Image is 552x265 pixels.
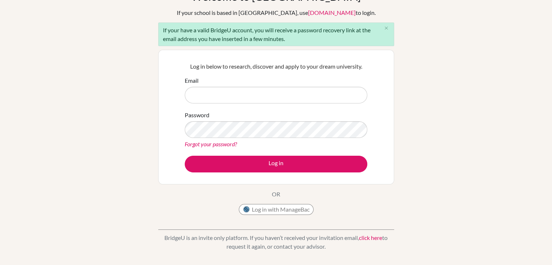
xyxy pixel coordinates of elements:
[177,8,376,17] div: If your school is based in [GEOGRAPHIC_DATA], use to login.
[185,140,237,147] a: Forgot your password?
[379,23,394,34] button: Close
[185,156,367,172] button: Log in
[384,25,389,31] i: close
[185,62,367,71] p: Log in below to research, discover and apply to your dream university.
[272,190,280,199] p: OR
[158,23,394,46] div: If your have a valid BridgeU account, you will receive a password recovery link at the email addr...
[239,204,314,215] button: Log in with ManageBac
[185,76,199,85] label: Email
[308,9,356,16] a: [DOMAIN_NAME]
[185,111,209,119] label: Password
[359,234,382,241] a: click here
[158,233,394,251] p: BridgeU is an invite only platform. If you haven’t received your invitation email, to request it ...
